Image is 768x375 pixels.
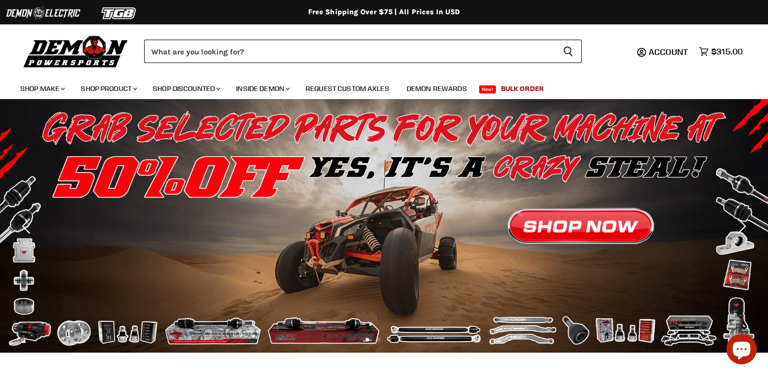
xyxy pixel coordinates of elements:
button: Previous [18,216,38,236]
li: Page dot 4 [399,338,403,341]
img: Demon Electric Logo 2 [5,4,81,23]
ul: Main menu [13,74,740,99]
input: Search [144,40,555,63]
inbox-online-store-chat: Shopify online store chat [723,334,760,367]
img: Demon Powersports [20,33,131,69]
span: $315.00 [711,47,743,56]
a: Demon Rewards [399,78,475,99]
li: Page dot 2 [377,338,380,341]
a: $315.00 [694,44,748,59]
img: TGB Logo 2 [81,4,157,23]
li: Page dot 1 [365,338,369,341]
button: Next [730,216,750,236]
span: New! [479,85,496,93]
a: Account [644,47,694,56]
a: Shop Make [13,78,71,99]
a: Bulk Order [493,78,551,99]
a: Shop Product [73,78,143,99]
button: Search [555,40,582,63]
span: Account [649,47,688,57]
form: Product [144,40,582,63]
a: Inside Demon [228,78,296,99]
li: Page dot 3 [388,338,391,341]
a: Shop Discounted [145,78,226,99]
a: Request Custom Axles [298,78,397,99]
